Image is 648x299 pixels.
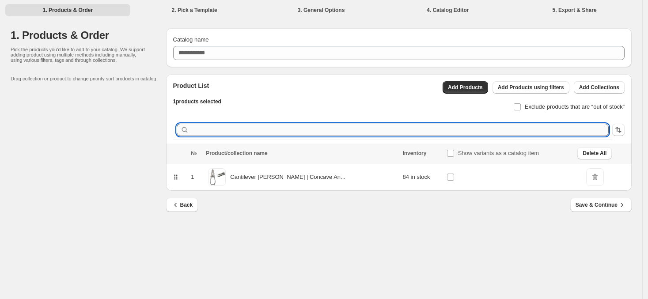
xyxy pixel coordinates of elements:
[493,81,569,94] button: Add Products using filters
[583,150,606,157] span: Delete All
[577,147,612,159] button: Delete All
[498,84,564,91] span: Add Products using filters
[11,47,148,63] p: Pick the products you'd like to add to your catalog. We support adding product using multiple met...
[400,163,443,191] td: 84 in stock
[173,98,221,105] span: 1 products selected
[402,150,441,157] div: Inventory
[173,81,221,90] h2: Product List
[448,84,483,91] span: Add Products
[171,201,193,209] span: Back
[206,150,267,156] span: Product/collection name
[191,174,194,180] span: 1
[11,28,166,42] h1: 1. Products & Order
[579,84,619,91] span: Add Collections
[230,173,345,182] p: Cantilever [PERSON_NAME] | Concave An...
[525,103,625,110] span: Exclude products that are “out of stock”
[443,81,488,94] button: Add Products
[173,36,209,43] span: Catalog name
[570,198,632,212] button: Save & Continue
[208,168,226,186] img: heavy_duty_toenail_cutter_clipper_chiropodist_tools_cantilever_viva_instruments.jpg
[166,198,198,212] button: Back
[576,201,626,209] span: Save & Continue
[191,150,197,156] span: №
[574,81,625,94] button: Add Collections
[458,150,539,156] span: Show variants as a catalog item
[11,76,166,81] p: Drag collection or product to change priority sort products in catalog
